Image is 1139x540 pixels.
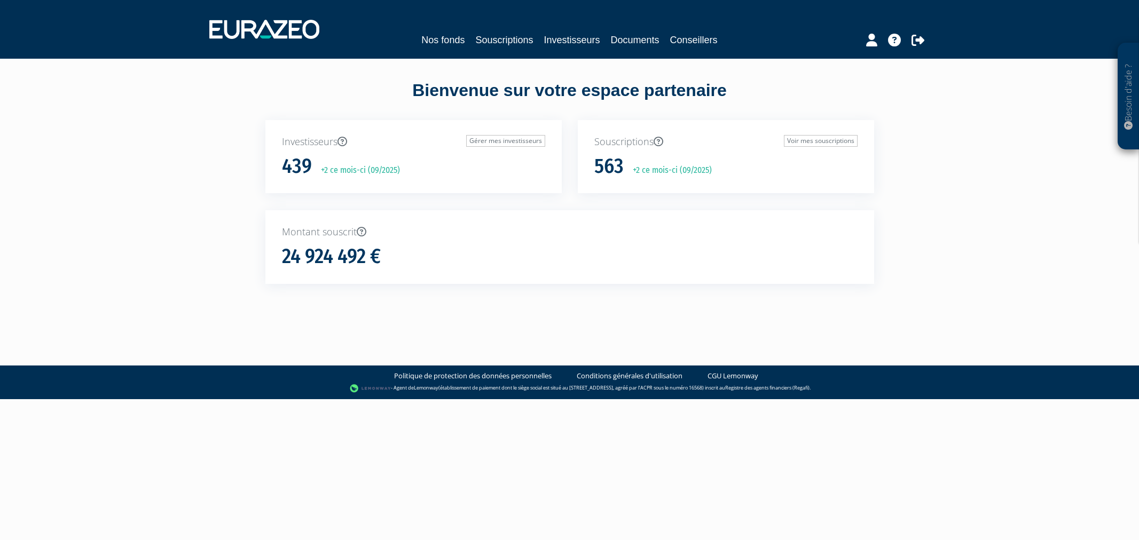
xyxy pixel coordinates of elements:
[394,371,552,381] a: Politique de protection des données personnelles
[708,371,758,381] a: CGU Lemonway
[784,135,858,147] a: Voir mes souscriptions
[466,135,545,147] a: Gérer mes investisseurs
[350,383,391,394] img: logo-lemonway.png
[725,384,810,391] a: Registre des agents financiers (Regafi)
[670,33,718,47] a: Conseillers
[313,164,400,177] p: +2 ce mois-ci (09/2025)
[414,384,438,391] a: Lemonway
[257,78,882,120] div: Bienvenue sur votre espace partenaire
[282,225,858,239] p: Montant souscrit
[282,135,545,149] p: Investisseurs
[594,135,858,149] p: Souscriptions
[209,20,319,39] img: 1732889491-logotype_eurazeo_blanc_rvb.png
[594,155,624,178] h1: 563
[611,33,659,47] a: Documents
[475,33,533,47] a: Souscriptions
[544,33,600,47] a: Investisseurs
[625,164,712,177] p: +2 ce mois-ci (09/2025)
[282,155,312,178] h1: 439
[421,33,465,47] a: Nos fonds
[577,371,682,381] a: Conditions générales d'utilisation
[282,245,381,268] h1: 24 924 492 €
[1122,49,1135,145] p: Besoin d'aide ?
[11,383,1128,394] div: - Agent de (établissement de paiement dont le siège social est situé au [STREET_ADDRESS], agréé p...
